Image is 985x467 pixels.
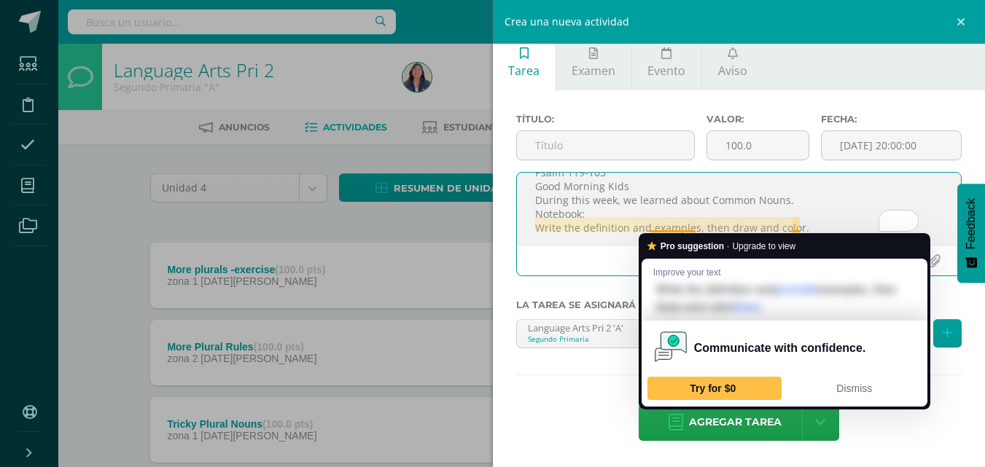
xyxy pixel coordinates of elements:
label: Fecha: [821,114,962,125]
a: Tarea [493,34,556,90]
input: Título [517,131,694,160]
label: Valor: [706,114,809,125]
span: Tarea [508,63,540,79]
span: Examen [572,63,615,79]
div: Language Arts Pri 2 'A' [528,320,659,334]
a: Evento [632,34,701,90]
label: Título: [516,114,695,125]
a: Aviso [702,34,763,90]
a: Examen [556,34,631,90]
input: Puntos máximos [707,131,809,160]
span: Evento [647,63,685,79]
label: La tarea se asignará a: [516,299,962,310]
span: Feedback [965,198,978,249]
span: Agregar tarea [689,404,782,440]
input: Fecha de entrega [822,131,961,160]
div: Segundo Primaria [528,334,659,344]
textarea: To enrich screen reader interactions, please activate Accessibility in Grammarly extension settings [517,173,962,246]
a: Language Arts Pri 2 'A'Segundo Primaria [517,320,698,348]
button: Feedback - Mostrar encuesta [957,184,985,283]
span: Aviso [718,63,747,79]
